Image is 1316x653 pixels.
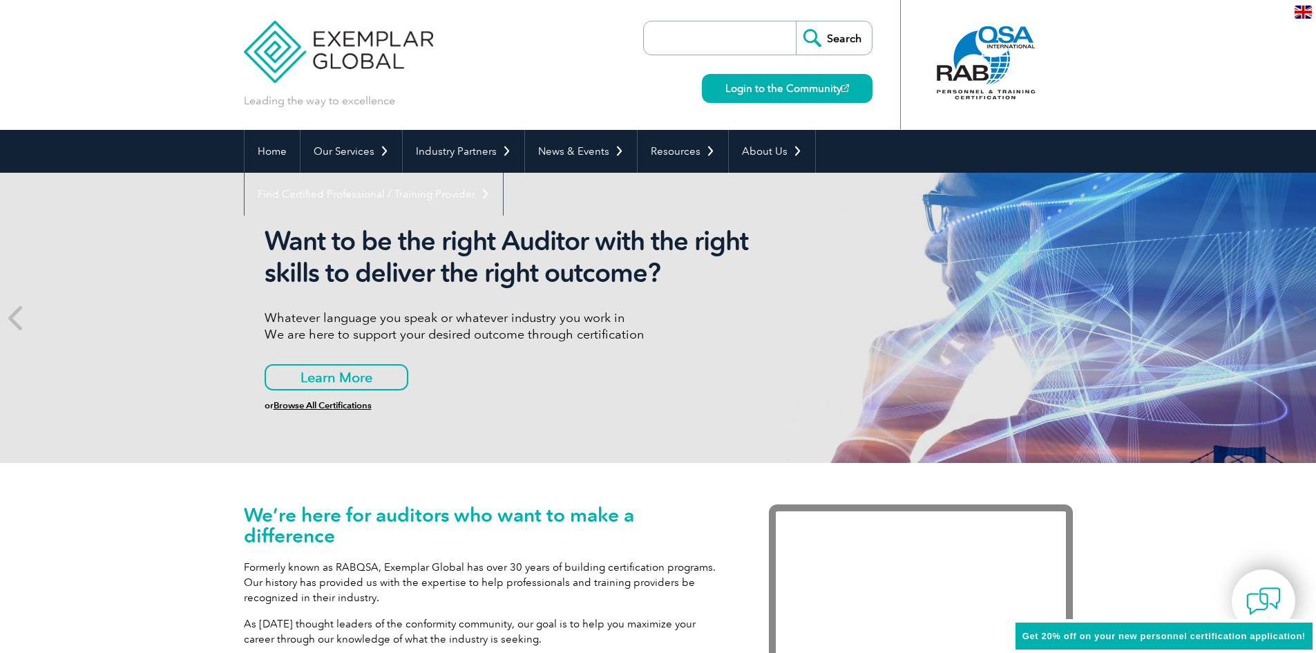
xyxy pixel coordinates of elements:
h6: or [265,401,783,410]
p: Leading the way to excellence [244,93,395,108]
h1: We’re here for auditors who want to make a difference [244,504,727,546]
a: About Us [729,130,815,173]
img: open_square.png [841,84,849,92]
p: As [DATE] thought leaders of the conformity community, our goal is to help you maximize your care... [244,616,727,647]
a: Our Services [301,130,402,173]
a: Login to the Community [702,74,872,103]
span: Get 20% off on your new personnel certification application! [1022,631,1306,641]
a: Find Certified Professional / Training Provider [245,173,503,216]
a: Browse All Certifications [274,400,372,410]
p: Formerly known as RABQSA, Exemplar Global has over 30 years of building certification programs. O... [244,560,727,605]
a: Resources [638,130,728,173]
a: News & Events [525,130,637,173]
a: Learn More [265,364,408,390]
h2: Want to be the right Auditor with the right skills to deliver the right outcome? [265,225,783,289]
img: contact-chat.png [1246,584,1281,618]
input: Search [796,21,872,55]
a: Home [245,130,300,173]
p: Whatever language you speak or whatever industry you work in We are here to support your desired ... [265,310,783,343]
img: en [1295,6,1312,19]
a: Industry Partners [403,130,524,173]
